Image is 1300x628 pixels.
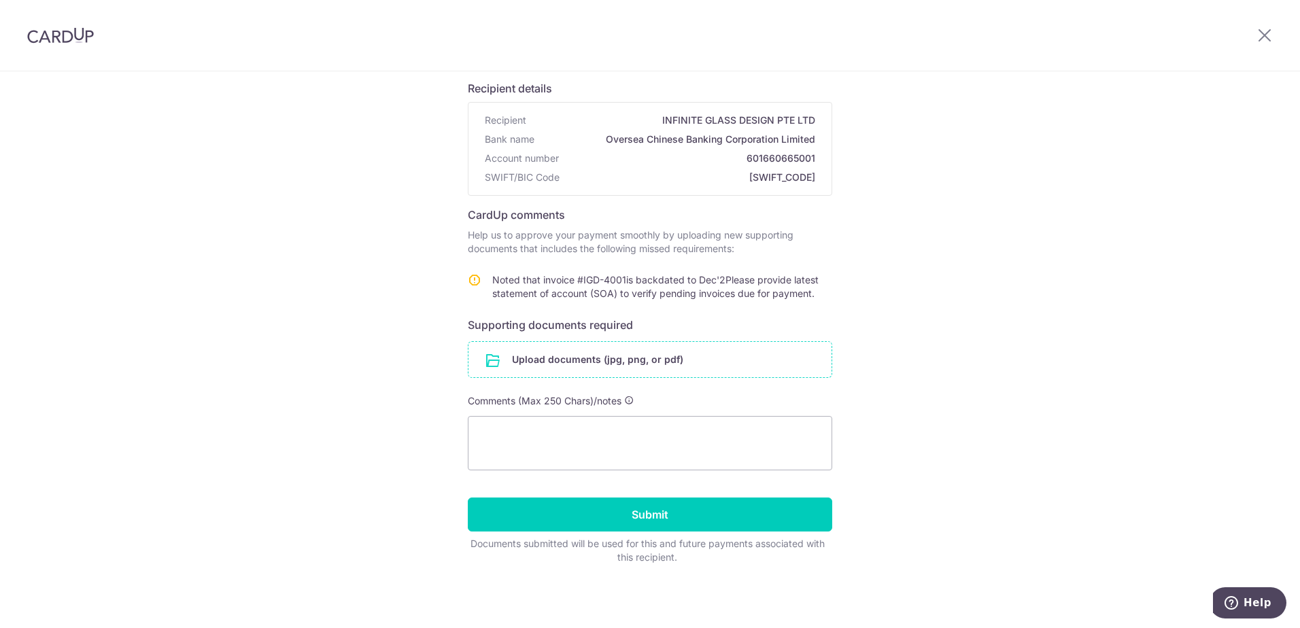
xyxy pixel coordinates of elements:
[468,341,832,378] div: Upload documents (jpg, png, or pdf)
[492,274,819,299] span: Noted that invoice #IGD-4001is backdated to Dec'2Please provide latest statement of account (SOA)...
[468,207,832,223] h6: CardUp comments
[564,152,815,165] span: 601660665001
[485,133,534,146] span: Bank name
[485,171,560,184] span: SWIFT/BIC Code
[540,133,815,146] span: Oversea Chinese Banking Corporation Limited
[1213,587,1286,621] iframe: Opens a widget where you can find more information
[468,537,827,564] div: Documents submitted will be used for this and future payments associated with this recipient.
[468,498,832,531] input: Submit
[468,395,621,406] span: Comments (Max 250 Chars)/notes
[485,114,526,127] span: Recipient
[27,27,94,43] img: CardUp
[468,80,832,97] h6: Recipient details
[532,114,815,127] span: INFINITE GLASS DESIGN PTE LTD
[485,152,559,165] span: Account number
[468,228,832,256] p: Help us to approve your payment smoothly by uploading new supporting documents that includes the ...
[565,171,815,184] span: [SWIFT_CODE]
[468,317,832,333] h6: Supporting documents required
